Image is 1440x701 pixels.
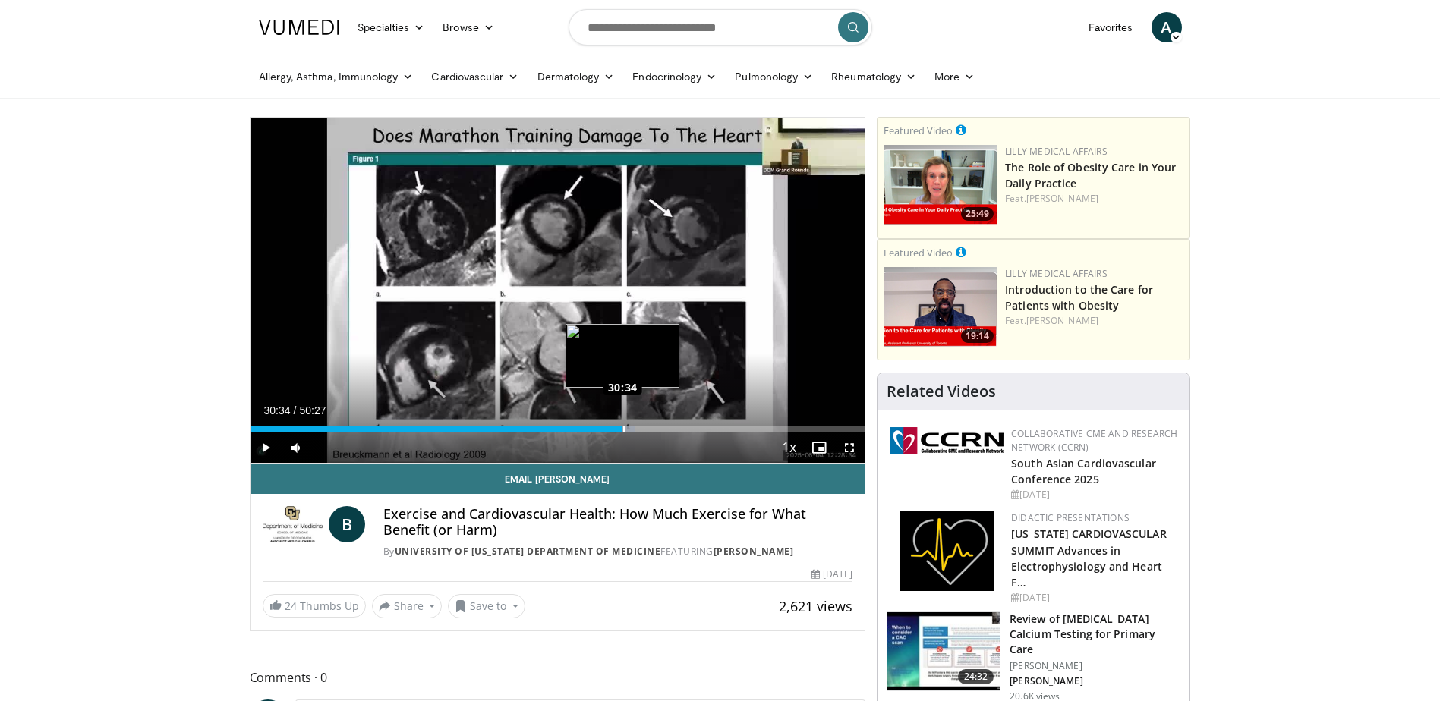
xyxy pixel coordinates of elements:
button: Play [251,432,281,463]
h4: Related Videos [887,382,996,401]
a: 19:14 [884,267,997,347]
a: Endocrinology [623,61,726,92]
img: VuMedi Logo [259,20,339,35]
a: University of [US_STATE] Department of Medicine [395,545,661,558]
div: Feat. [1005,192,1183,206]
a: Favorites [1079,12,1142,42]
a: Specialties [348,12,434,42]
a: [PERSON_NAME] [1026,192,1098,205]
p: [PERSON_NAME] [1010,660,1180,672]
a: Browse [433,12,503,42]
p: [PERSON_NAME] [1010,675,1180,687]
button: Fullscreen [834,432,865,463]
a: Rheumatology [822,61,925,92]
div: Progress Bar [251,426,865,432]
a: Collaborative CME and Research Network (CCRN) [1011,427,1177,454]
img: f4af32e0-a3f3-4dd9-8ed6-e543ca885e6d.150x105_q85_crop-smart_upscale.jpg [887,612,1000,691]
span: Comments 0 [250,668,866,687]
a: Introduction to the Care for Patients with Obesity [1005,282,1153,313]
a: [PERSON_NAME] [1026,314,1098,327]
button: Mute [281,432,311,463]
a: More [925,61,984,92]
h3: Review of [MEDICAL_DATA] Calcium Testing for Primary Care [1010,611,1180,657]
small: Featured Video [884,246,953,259]
span: 24 [285,599,297,613]
div: [DATE] [1011,488,1177,501]
a: Pulmonology [726,61,822,92]
img: e1208b6b-349f-4914-9dd7-f97803bdbf1d.png.150x105_q85_crop-smart_upscale.png [884,145,997,225]
a: [US_STATE] CARDIOVASCULAR SUMMIT Advances in Electrophysiology and Heart F… [1011,527,1167,589]
span: 25:49 [961,207,994,221]
a: The Role of Obesity Care in Your Daily Practice [1005,160,1176,190]
h4: Exercise and Cardiovascular Health: How Much Exercise for What Benefit (or Harm) [383,506,852,539]
span: 50:27 [299,404,326,417]
a: Dermatology [528,61,624,92]
span: / [294,404,297,417]
div: By FEATURING [383,545,852,558]
a: [PERSON_NAME] [714,545,794,558]
div: Feat. [1005,314,1183,328]
img: a04ee3ba-8487-4636-b0fb-5e8d268f3737.png.150x105_q85_autocrop_double_scale_upscale_version-0.2.png [890,427,1004,454]
a: Cardiovascular [422,61,528,92]
button: Share [372,594,443,618]
div: [DATE] [811,567,852,581]
input: Search topics, interventions [569,9,872,46]
span: 30:34 [264,404,291,417]
img: acc2e291-ced4-4dd5-b17b-d06994da28f3.png.150x105_q85_crop-smart_upscale.png [884,267,997,347]
small: Featured Video [884,124,953,137]
button: Enable picture-in-picture mode [804,432,834,463]
button: Playback Rate [774,432,804,463]
a: Email [PERSON_NAME] [251,464,865,494]
a: Lilly Medical Affairs [1005,145,1108,158]
a: A [1152,12,1182,42]
a: Lilly Medical Affairs [1005,267,1108,280]
span: 24:32 [958,669,994,684]
span: 2,621 views [779,597,852,615]
img: University of Colorado Department of Medicine [263,506,323,542]
a: South Asian Cardiovascular Conference 2025 [1011,456,1156,486]
img: 1860aa7a-ba06-47e3-81a4-3dc728c2b4cf.png.150x105_q85_autocrop_double_scale_upscale_version-0.2.png [900,511,994,591]
a: Allergy, Asthma, Immunology [250,61,423,92]
div: [DATE] [1011,591,1177,605]
a: 24 Thumbs Up [263,594,366,618]
div: Didactic Presentations [1011,511,1177,525]
img: image.jpeg [566,324,679,388]
a: B [329,506,365,542]
a: 25:49 [884,145,997,225]
video-js: Video Player [251,118,865,464]
button: Save to [448,594,525,618]
span: 19:14 [961,329,994,343]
